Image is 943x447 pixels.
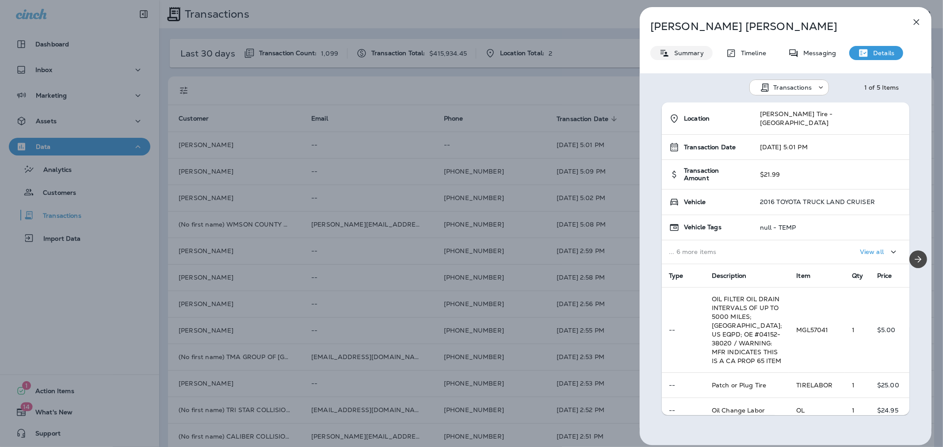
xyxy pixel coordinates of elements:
[684,167,746,182] span: Transaction Amount
[669,382,698,389] p: --
[669,272,683,280] span: Type
[869,49,894,57] p: Details
[864,84,899,91] div: 1 of 5 Items
[712,406,765,414] span: Oil Change Labor
[796,381,832,389] span: TIRELABOR
[796,272,810,280] span: Item
[909,250,927,268] button: Next
[712,295,783,365] span: OIL FILTER OIL DRAIN INTERVALS OF UP TO 5000 MILES; [GEOGRAPHIC_DATA]; US EQPD; OE #04152-38020 /...
[799,49,836,57] p: Messaging
[669,407,698,414] p: --
[684,198,706,206] span: Vehicle
[760,198,875,205] p: 2016 TOYOTA TRUCK LAND CRUISER
[753,135,909,160] td: [DATE] 5:01 PM
[684,223,722,231] span: Vehicle Tags
[684,115,710,122] span: Location
[852,406,855,414] span: 1
[737,49,766,57] p: Timeline
[712,272,747,280] span: Description
[852,381,855,389] span: 1
[796,326,828,334] span: MGL57041
[670,49,704,57] p: Summary
[860,248,884,255] p: View all
[774,84,812,91] p: Transactions
[877,407,902,414] p: $24.95
[852,272,863,280] span: Qty
[669,248,746,255] p: ... 6 more items
[669,326,698,333] p: --
[650,20,892,33] p: [PERSON_NAME] [PERSON_NAME]
[760,224,796,231] p: null - TEMP
[712,381,767,389] span: Patch or Plug Tire
[852,326,855,334] span: 1
[877,326,902,333] p: $5.00
[753,160,909,189] td: $21.99
[856,244,902,260] button: View all
[753,102,909,135] td: [PERSON_NAME] Tire - [GEOGRAPHIC_DATA]
[877,272,892,280] span: Price
[796,406,805,414] span: OL
[684,144,736,151] span: Transaction Date
[877,382,902,389] p: $25.00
